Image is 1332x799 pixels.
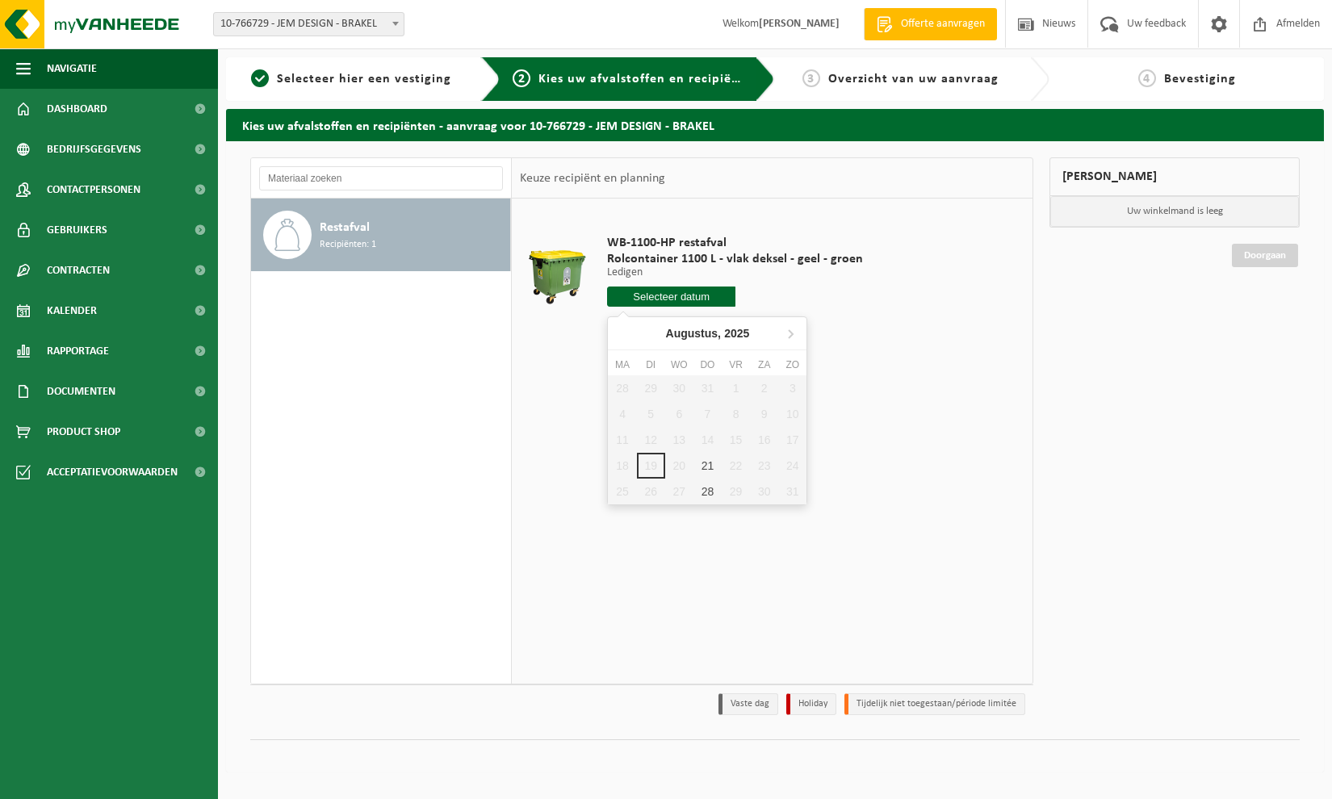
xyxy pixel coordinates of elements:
div: vr [722,357,750,373]
span: Kies uw afvalstoffen en recipiënten [538,73,760,86]
span: Bedrijfsgegevens [47,129,141,169]
div: zo [778,357,806,373]
span: 10-766729 - JEM DESIGN - BRAKEL [213,12,404,36]
div: [PERSON_NAME] [1049,157,1300,196]
span: Selecteer hier een vestiging [277,73,451,86]
button: Restafval Recipiënten: 1 [251,199,511,271]
span: 1 [251,69,269,87]
span: Gebruikers [47,210,107,250]
li: Tijdelijk niet toegestaan/période limitée [844,693,1025,715]
span: Dashboard [47,89,107,129]
p: Uw winkelmand is leeg [1050,196,1299,227]
p: Ledigen [607,267,863,278]
li: Holiday [786,693,836,715]
span: Rolcontainer 1100 L - vlak deksel - geel - groen [607,251,863,267]
div: wo [665,357,693,373]
span: Bevestiging [1164,73,1236,86]
input: Materiaal zoeken [259,166,503,190]
a: 1Selecteer hier een vestiging [234,69,468,89]
i: 2025 [724,328,749,339]
a: Offerte aanvragen [864,8,997,40]
span: Contracten [47,250,110,291]
div: di [637,357,665,373]
li: Vaste dag [718,693,778,715]
div: ma [608,357,636,373]
span: Recipiënten: 1 [320,237,376,253]
span: Navigatie [47,48,97,89]
a: Doorgaan [1232,244,1298,267]
div: 21 [693,453,722,479]
span: 3 [802,69,820,87]
span: Kalender [47,291,97,331]
span: 10-766729 - JEM DESIGN - BRAKEL [214,13,404,36]
h2: Kies uw afvalstoffen en recipiënten - aanvraag voor 10-766729 - JEM DESIGN - BRAKEL [226,109,1324,140]
span: Acceptatievoorwaarden [47,452,178,492]
span: Contactpersonen [47,169,140,210]
div: Keuze recipiënt en planning [512,158,673,199]
span: Offerte aanvragen [897,16,989,32]
div: za [750,357,778,373]
div: Augustus, [660,320,756,346]
span: 4 [1138,69,1156,87]
span: Rapportage [47,331,109,371]
span: Product Shop [47,412,120,452]
input: Selecteer datum [607,287,735,307]
div: 28 [693,479,722,504]
span: Overzicht van uw aanvraag [828,73,999,86]
span: Documenten [47,371,115,412]
strong: [PERSON_NAME] [759,18,840,30]
div: do [693,357,722,373]
span: WB-1100-HP restafval [607,235,863,251]
span: Restafval [320,218,370,237]
span: 2 [513,69,530,87]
